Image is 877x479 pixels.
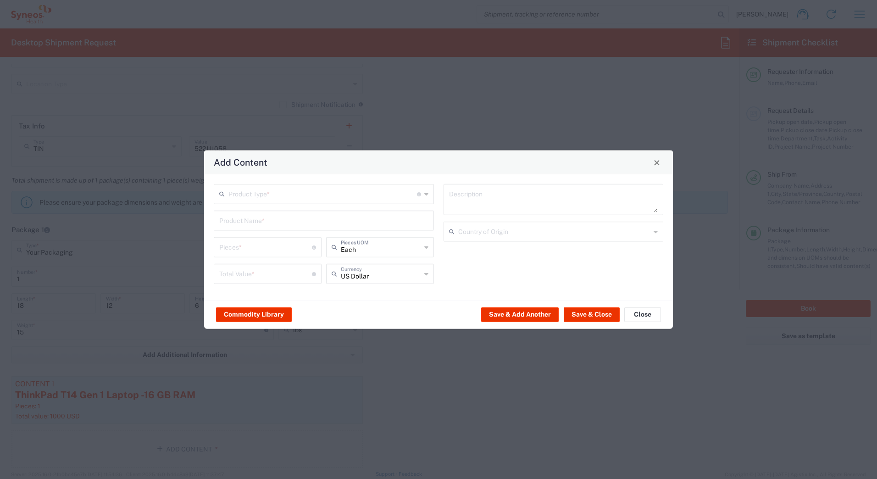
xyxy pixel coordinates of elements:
[481,307,559,322] button: Save & Add Another
[650,156,663,169] button: Close
[214,156,267,169] h4: Add Content
[624,307,661,322] button: Close
[564,307,620,322] button: Save & Close
[216,307,292,322] button: Commodity Library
